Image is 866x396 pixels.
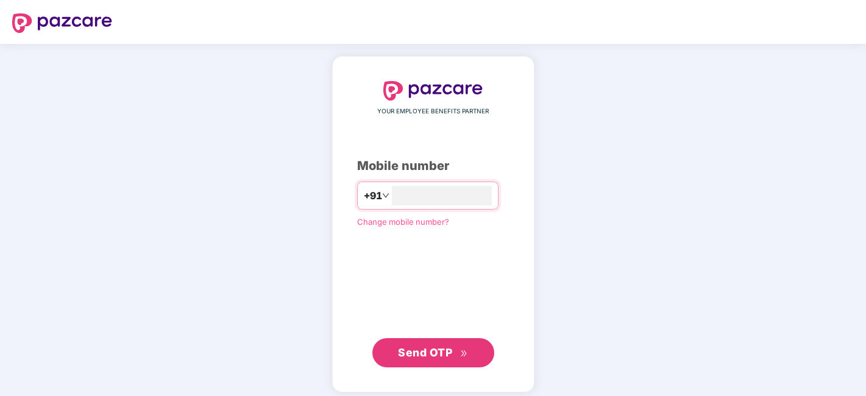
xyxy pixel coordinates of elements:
div: Mobile number [357,157,509,175]
span: Send OTP [398,346,452,359]
img: logo [12,13,112,33]
span: double-right [460,350,468,358]
span: down [382,192,389,199]
span: YOUR EMPLOYEE BENEFITS PARTNER [377,107,489,116]
img: logo [383,81,483,101]
button: Send OTPdouble-right [372,338,494,367]
a: Change mobile number? [357,217,449,227]
span: +91 [364,188,382,203]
